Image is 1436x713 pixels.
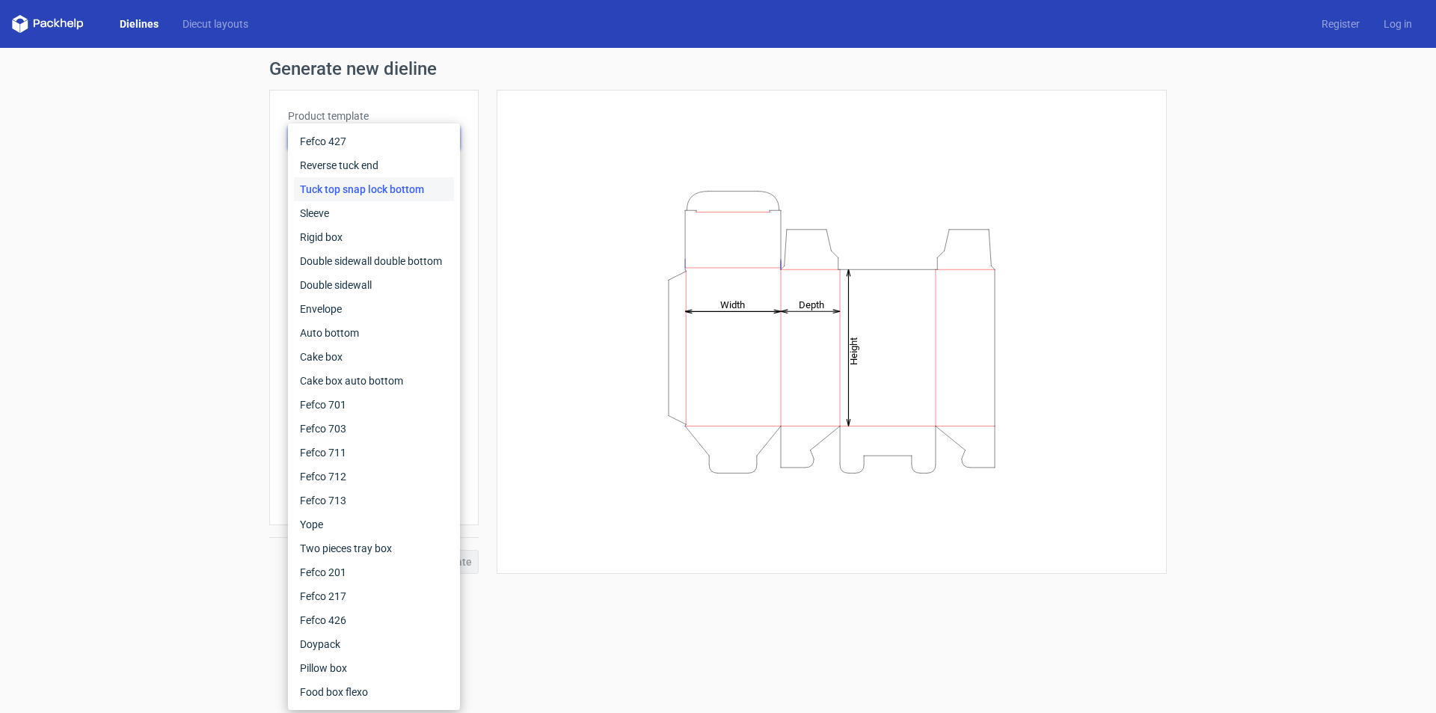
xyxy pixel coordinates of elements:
[294,560,454,584] div: Fefco 201
[294,345,454,369] div: Cake box
[294,465,454,489] div: Fefco 712
[1310,16,1372,31] a: Register
[294,393,454,417] div: Fefco 701
[294,512,454,536] div: Yope
[848,337,859,364] tspan: Height
[294,297,454,321] div: Envelope
[294,441,454,465] div: Fefco 711
[294,153,454,177] div: Reverse tuck end
[294,489,454,512] div: Fefco 713
[294,249,454,273] div: Double sidewall double bottom
[294,129,454,153] div: Fefco 427
[294,417,454,441] div: Fefco 703
[171,16,260,31] a: Diecut layouts
[294,608,454,632] div: Fefco 426
[294,369,454,393] div: Cake box auto bottom
[1372,16,1424,31] a: Log in
[720,299,745,310] tspan: Width
[294,177,454,201] div: Tuck top snap lock bottom
[294,656,454,680] div: Pillow box
[294,680,454,704] div: Food box flexo
[799,299,824,310] tspan: Depth
[294,536,454,560] div: Two pieces tray box
[294,584,454,608] div: Fefco 217
[288,108,460,123] label: Product template
[294,201,454,225] div: Sleeve
[294,273,454,297] div: Double sidewall
[294,225,454,249] div: Rigid box
[294,321,454,345] div: Auto bottom
[294,632,454,656] div: Doypack
[108,16,171,31] a: Dielines
[269,60,1167,78] h1: Generate new dieline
